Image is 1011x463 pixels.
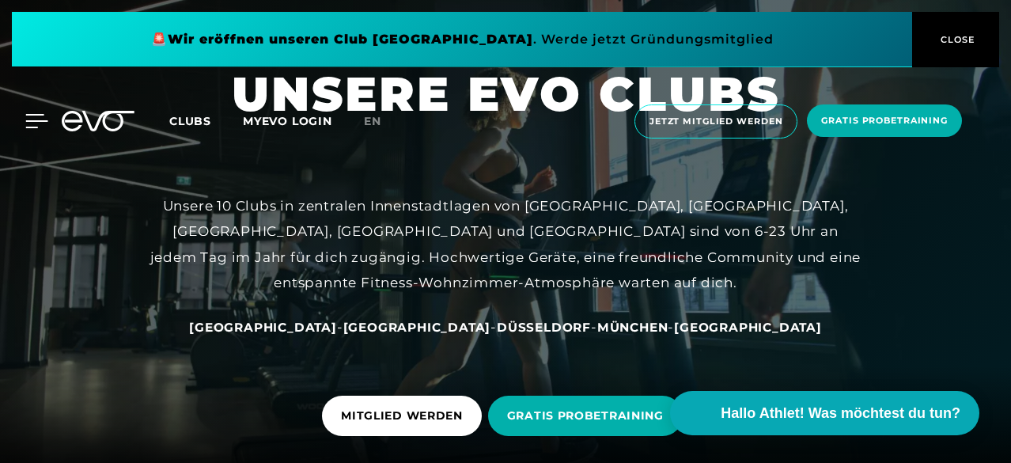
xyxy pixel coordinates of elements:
[189,319,337,335] a: [GEOGRAPHIC_DATA]
[507,408,664,424] span: GRATIS PROBETRAINING
[243,114,332,128] a: MYEVO LOGIN
[821,114,948,127] span: Gratis Probetraining
[150,193,861,295] div: Unsere 10 Clubs in zentralen Innenstadtlagen von [GEOGRAPHIC_DATA], [GEOGRAPHIC_DATA], [GEOGRAPHI...
[497,319,591,335] a: Düsseldorf
[649,115,782,128] span: Jetzt Mitglied werden
[341,408,463,424] span: MITGLIED WERDEN
[343,319,491,335] a: [GEOGRAPHIC_DATA]
[364,114,381,128] span: en
[597,319,668,335] a: München
[150,314,861,340] div: - - - -
[364,112,400,131] a: en
[670,391,979,435] button: Hallo Athlet! Was möchtest du tun?
[322,384,488,448] a: MITGLIED WERDEN
[674,319,822,335] a: [GEOGRAPHIC_DATA]
[721,403,960,424] span: Hallo Athlet! Was möchtest du tun?
[912,12,999,67] button: CLOSE
[169,113,243,128] a: Clubs
[169,114,211,128] span: Clubs
[802,104,967,139] a: Gratis Probetraining
[488,384,689,448] a: GRATIS PROBETRAINING
[630,104,802,139] a: Jetzt Mitglied werden
[937,32,975,47] span: CLOSE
